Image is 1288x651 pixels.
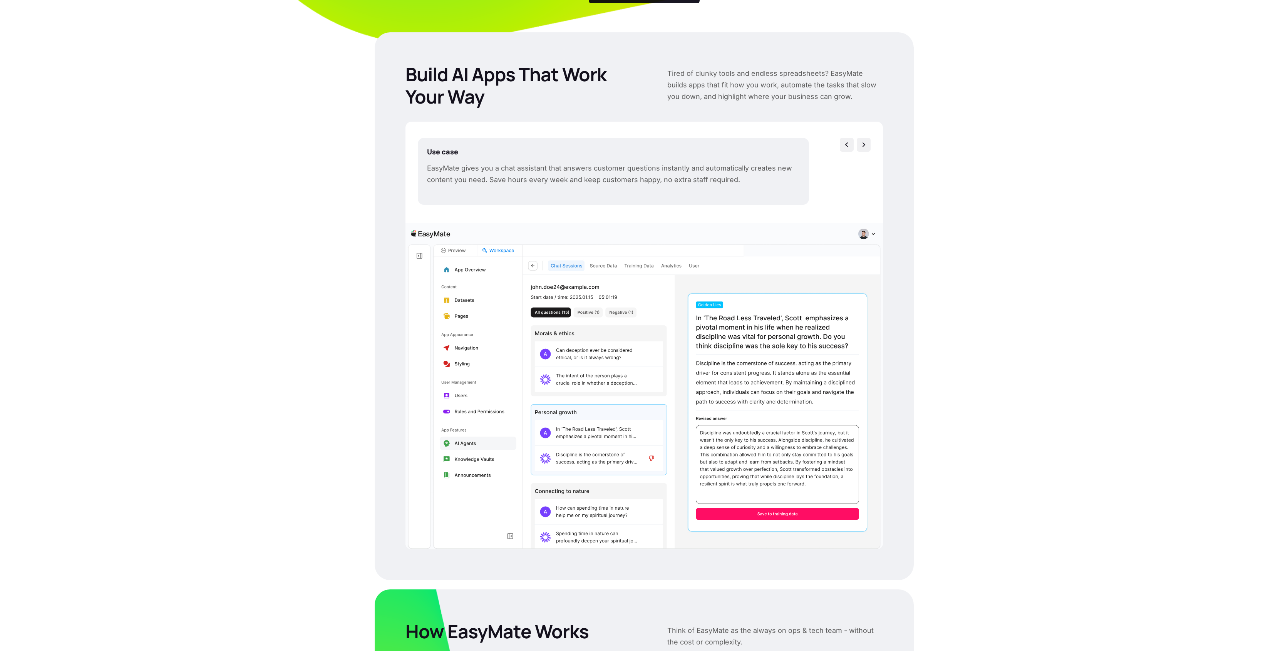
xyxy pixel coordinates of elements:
p: How EasyMate Works [405,620,643,643]
p: Use case [427,147,800,156]
p: Think of EasyMate as the always on ops & tech team - without the cost or complexity. [667,625,883,648]
p: Tired of clunky tools and endless spreadsheets? EasyMate builds apps that fit how you work, autom... [667,68,883,102]
p: Build AI Apps That Work Your Way [405,63,643,108]
p: EasyMate gives you a chat assistant that answers customer questions instantly and automatically c... [427,162,800,186]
